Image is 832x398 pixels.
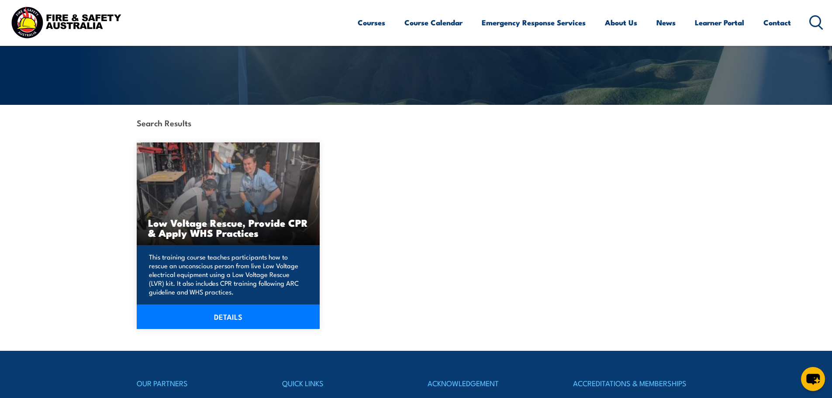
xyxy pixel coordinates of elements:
[137,377,259,389] h4: OUR PARTNERS
[482,11,586,34] a: Emergency Response Services
[801,367,825,391] button: chat-button
[282,377,404,389] h4: QUICK LINKS
[656,11,676,34] a: News
[428,377,550,389] h4: ACKNOWLEDGEMENT
[404,11,463,34] a: Course Calendar
[573,377,695,389] h4: ACCREDITATIONS & MEMBERSHIPS
[695,11,744,34] a: Learner Portal
[149,253,305,296] p: This training course teaches participants how to rescue an unconscious person from live Low Volta...
[137,142,320,245] a: Low Voltage Rescue, Provide CPR & Apply WHS Practices
[137,305,320,329] a: DETAILS
[763,11,791,34] a: Contact
[358,11,385,34] a: Courses
[137,117,191,128] strong: Search Results
[605,11,637,34] a: About Us
[137,142,320,245] img: Low Voltage Rescue, Provide CPR & Apply WHS Practices TRAINING
[148,218,309,238] h3: Low Voltage Rescue, Provide CPR & Apply WHS Practices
